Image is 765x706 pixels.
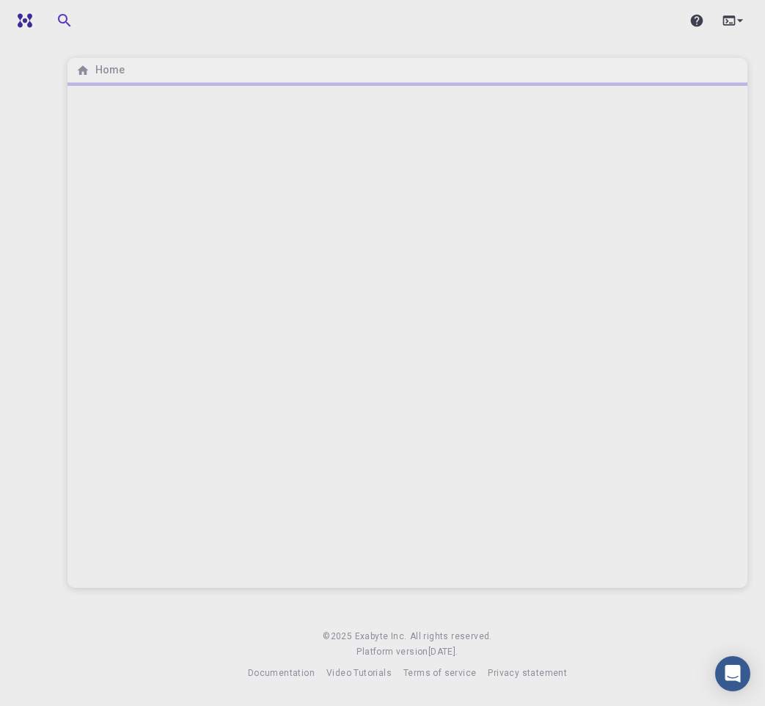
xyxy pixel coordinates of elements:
span: Documentation [248,668,315,678]
a: Exabyte Inc. [355,629,407,644]
a: [DATE]. [428,644,458,660]
a: Terms of service [403,666,476,681]
span: [DATE] . [428,647,458,657]
span: Platform version [356,645,428,660]
div: Open Intercom Messenger [715,656,750,691]
span: © 2025 [323,630,354,644]
nav: breadcrumb [73,62,128,79]
a: Privacy statement [488,666,567,681]
span: Exabyte Inc. [355,631,407,641]
a: Documentation [248,666,315,681]
span: Video Tutorials [326,668,392,678]
span: Privacy statement [488,668,567,678]
span: Terms of service [403,668,476,678]
a: Video Tutorials [326,666,392,681]
span: All rights reserved. [410,630,492,644]
img: logo [12,13,32,28]
h6: Home [89,62,125,79]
